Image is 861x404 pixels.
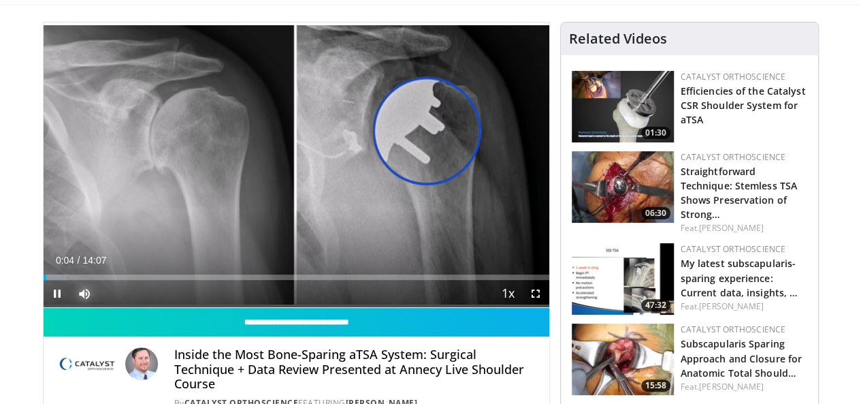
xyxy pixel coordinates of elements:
[681,222,807,234] div: Feat.
[681,243,786,255] a: Catalyst OrthoScience
[78,255,80,266] span: /
[71,280,98,307] button: Mute
[681,324,786,335] a: Catalyst OrthoScience
[699,300,764,312] a: [PERSON_NAME]
[681,84,806,126] a: Efficiencies of the Catalyst CSR Shoulder System for aTSA
[699,222,764,234] a: [PERSON_NAME]
[44,275,549,280] div: Progress Bar
[125,347,158,380] img: Avatar
[681,300,807,313] div: Feat.
[641,207,670,219] span: 06:30
[681,151,786,163] a: Catalyst OrthoScience
[44,22,549,308] video-js: Video Player
[522,280,549,307] button: Fullscreen
[641,299,670,311] span: 47:32
[572,324,674,395] img: a86a4350-9e36-4b87-ae7e-92b128bbfe68.150x105_q85_crop-smart_upscale.jpg
[681,165,797,221] a: Straightforward Technique: Stemless TSA Shows Preservation of Strong…
[681,71,786,82] a: Catalyst OrthoScience
[681,381,807,393] div: Feat.
[44,280,71,307] button: Pause
[641,379,670,392] span: 15:58
[56,255,74,266] span: 0:04
[572,324,674,395] a: 15:58
[681,257,798,298] a: My latest subscapularis-sparing experience: Current data, insights, …
[572,243,674,315] a: 47:32
[572,151,674,223] a: 06:30
[699,381,764,392] a: [PERSON_NAME]
[572,71,674,142] a: 01:30
[572,243,674,315] img: 80373a9b-554e-45fa-8df5-19b638f02d60.png.150x105_q85_crop-smart_upscale.png
[495,280,522,307] button: Playback Rate
[641,127,670,139] span: 01:30
[82,255,106,266] span: 14:07
[572,151,674,223] img: 9da787ca-2dfb-43c1-a0a8-351c907486d2.png.150x105_q85_crop-smart_upscale.png
[174,347,538,392] h4: Inside the Most Bone-Sparing aTSA System: Surgical Technique + Data Review Presented at Annecy Li...
[54,347,120,380] img: Catalyst OrthoScience
[569,31,667,47] h4: Related Videos
[681,337,802,379] a: Subscapularis Sparing Approach and Closure for Anatomic Total Should…
[572,71,674,142] img: fb133cba-ae71-4125-a373-0117bb5c96eb.150x105_q85_crop-smart_upscale.jpg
